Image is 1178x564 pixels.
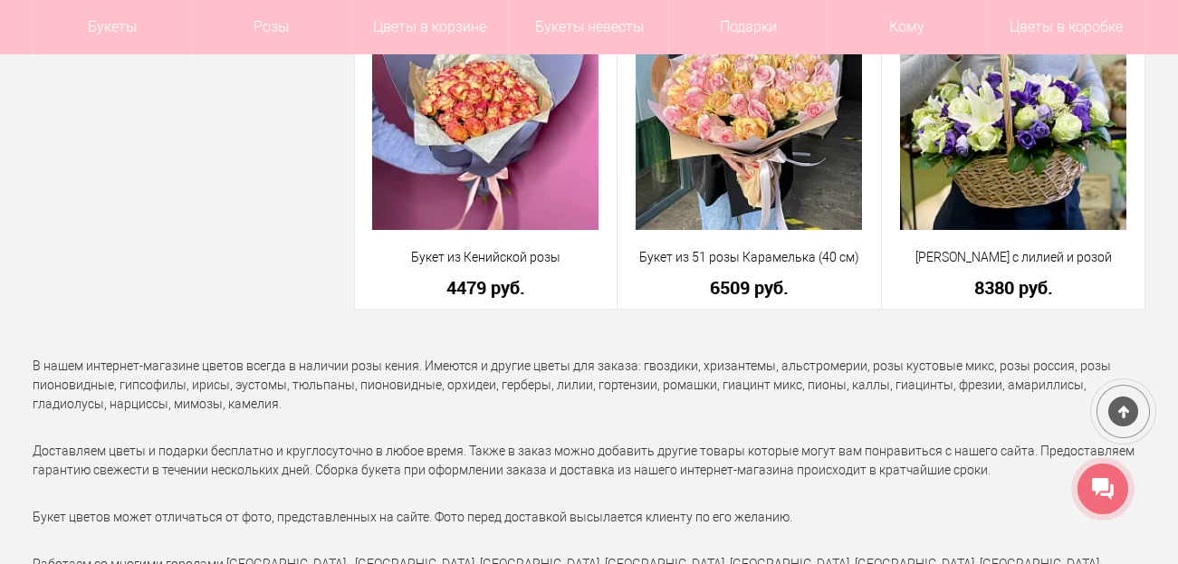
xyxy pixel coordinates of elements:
[900,4,1126,230] img: Корзина с лилией и розой
[636,4,862,230] img: Букет из 51 розы Карамелька (40 см)
[894,278,1134,297] a: 8380 руб.
[629,248,869,267] a: Букет из 51 розы Карамелька (40 см)
[33,357,1146,414] p: В нашем интернет-магазине цветов всегда в наличии розы кения. Имеются и другие цветы для заказа: ...
[629,278,869,297] a: 6509 руб.
[367,278,606,297] a: 4479 руб.
[367,248,606,267] a: Букет из Кенийской розы
[33,442,1146,480] p: Доставляем цветы и подарки бесплатно и круглосуточно в любое время. Также в заказ можно добавить ...
[372,4,599,230] img: Букет из Кенийской розы
[33,508,1146,527] p: Букет цветов может отличаться от фото, представленных на сайте. Фото перед доставкой высылается к...
[894,248,1134,267] a: [PERSON_NAME] с лилией и розой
